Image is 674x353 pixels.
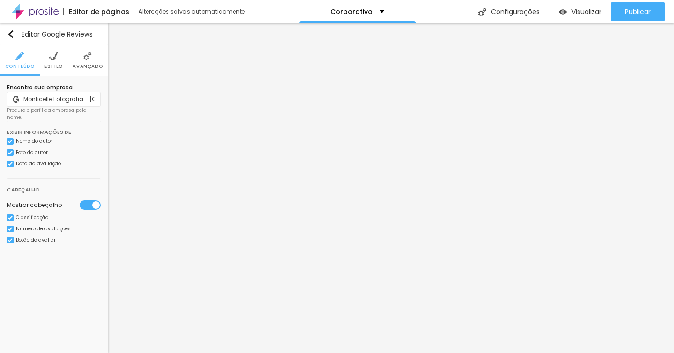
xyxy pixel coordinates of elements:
[7,30,93,38] div: Editar Google Reviews
[7,127,71,137] div: Exibir informações de
[16,150,48,155] div: Foto do autor
[8,227,13,231] img: Icone
[7,107,86,121] span: Procure o perfil da empresa pelo nome.
[8,139,13,144] img: Icone
[7,121,101,138] div: Exibir informações de
[7,30,15,38] img: Icone
[8,150,13,155] img: Icone
[13,96,19,103] img: search_icon
[16,162,61,166] div: Data da avaliação
[63,8,129,15] div: Editor de páginas
[7,179,101,196] div: Cabeçalho
[139,9,246,15] div: Alterações salvas automaticamente
[571,8,601,15] span: Visualizar
[7,83,73,91] span: Encontre sua empresa
[7,202,80,208] div: Mostrar cabeçalho
[8,238,13,243] img: Icone
[16,215,48,220] div: Classificação
[16,139,52,144] div: Nome do autor
[549,2,611,21] button: Visualizar
[330,8,373,15] p: Corporativo
[8,162,13,166] img: Icone
[44,64,63,69] span: Estilo
[8,215,13,220] img: Icone
[16,227,71,231] div: Número de avaliações
[15,52,24,60] img: Icone
[49,52,58,60] img: Icone
[73,64,103,69] span: Avançado
[7,92,101,107] input: Procurar
[611,2,665,21] button: Publicar
[625,8,651,15] span: Publicar
[478,8,486,16] img: Icone
[83,52,92,60] img: Icone
[559,8,567,16] img: view-1.svg
[5,64,35,69] span: Conteúdo
[7,184,40,195] div: Cabeçalho
[108,23,674,353] iframe: Editor
[16,238,56,243] div: Botão de avaliar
